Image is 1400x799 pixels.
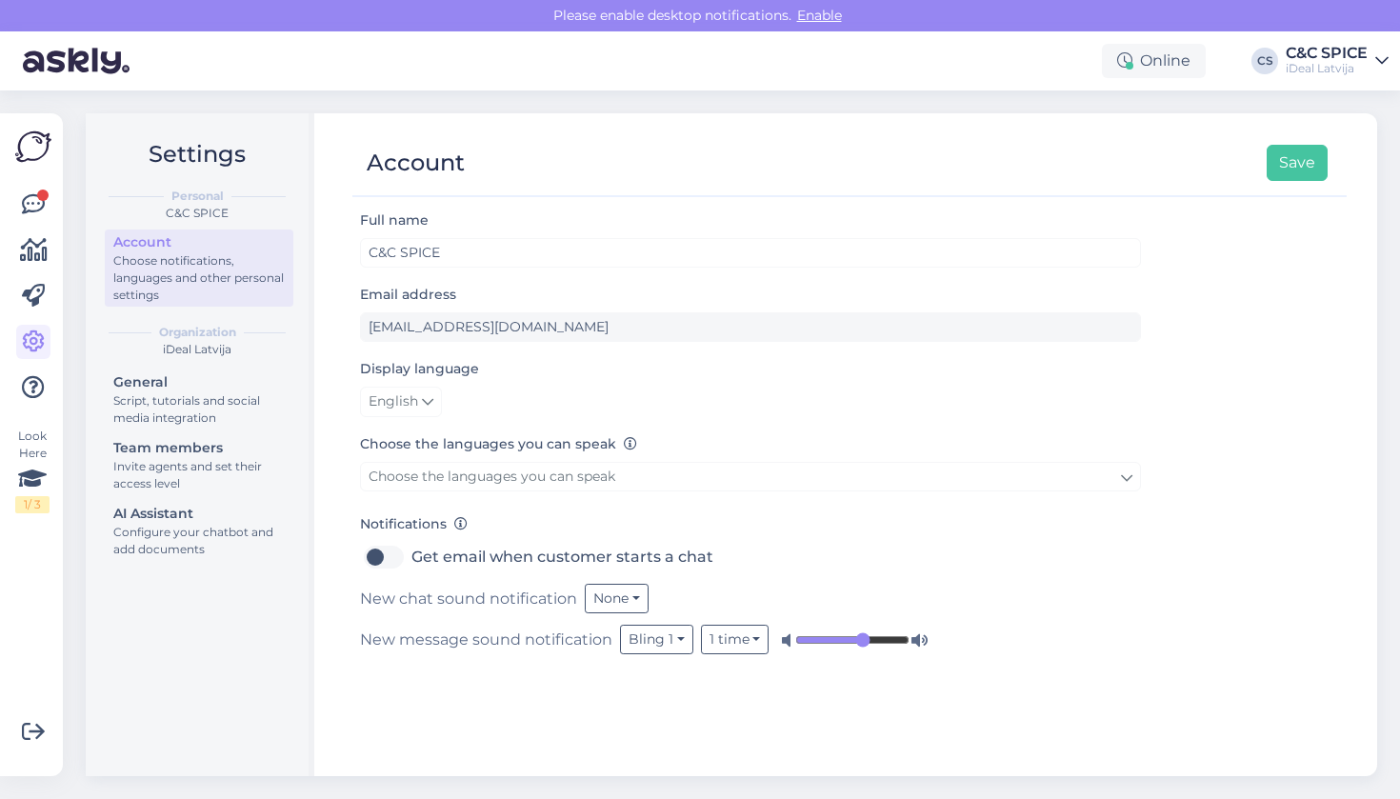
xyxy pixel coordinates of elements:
[15,129,51,165] img: Askly Logo
[369,391,418,412] span: English
[360,387,442,417] a: English
[369,468,615,485] span: Choose the languages you can speak
[113,524,285,558] div: Configure your chatbot and add documents
[113,372,285,392] div: General
[791,7,848,24] span: Enable
[113,232,285,252] div: Account
[620,625,693,654] button: Bling 1
[360,434,637,454] label: Choose the languages you can speak
[113,504,285,524] div: AI Assistant
[101,205,293,222] div: C&C SPICE
[367,145,465,181] div: Account
[701,625,770,654] button: 1 time
[360,514,468,534] label: Notifications
[360,210,429,230] label: Full name
[1251,48,1278,74] div: CS
[105,501,293,561] a: AI AssistantConfigure your chatbot and add documents
[15,496,50,513] div: 1 / 3
[360,462,1141,491] a: Choose the languages you can speak
[101,341,293,358] div: iDeal Latvija
[105,435,293,495] a: Team membersInvite agents and set their access level
[113,458,285,492] div: Invite agents and set their access level
[1286,61,1368,76] div: iDeal Latvija
[360,359,479,379] label: Display language
[113,392,285,427] div: Script, tutorials and social media integration
[113,252,285,304] div: Choose notifications, languages and other personal settings
[171,188,224,205] b: Personal
[360,238,1141,268] input: Enter name
[360,584,1141,613] div: New chat sound notification
[113,438,285,458] div: Team members
[159,324,236,341] b: Organization
[585,584,649,613] button: None
[360,625,1141,654] div: New message sound notification
[411,542,713,572] label: Get email when customer starts a chat
[105,230,293,307] a: AccountChoose notifications, languages and other personal settings
[101,136,293,172] h2: Settings
[1102,44,1206,78] div: Online
[105,370,293,429] a: GeneralScript, tutorials and social media integration
[1267,145,1328,181] button: Save
[360,312,1141,342] input: Enter email
[1286,46,1368,61] div: C&C SPICE
[360,285,456,305] label: Email address
[15,428,50,513] div: Look Here
[1286,46,1389,76] a: C&C SPICEiDeal Latvija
